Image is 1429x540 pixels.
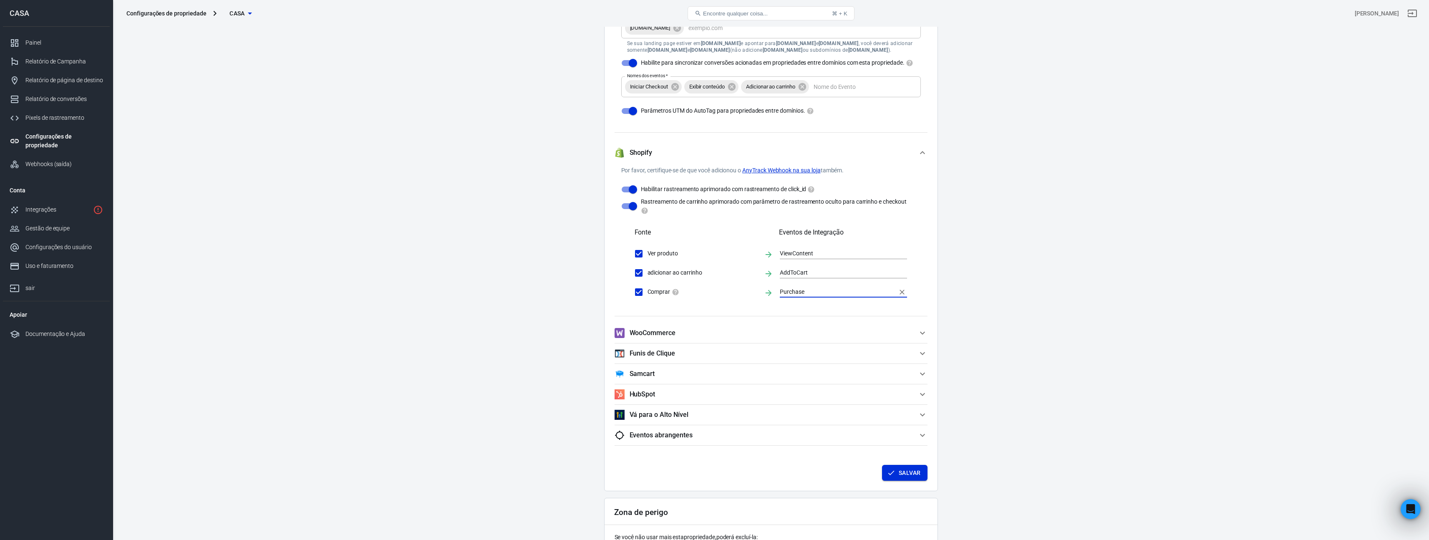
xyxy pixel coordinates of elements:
div: Adicionar ao carrinho [741,80,809,93]
font: Fonte [635,228,651,236]
button: ShopifyShopify [615,139,927,166]
div: ID da conta: xbAhXv6s [1355,9,1399,18]
font: Configurações do usuário [25,244,92,250]
font: Shopify [630,149,653,156]
font: Integrações [25,206,56,213]
font: Eventos de Integração [779,228,844,236]
font: HubSpot [630,390,655,398]
font: Apoiar [10,311,27,318]
div: Configurações de propriedade [126,9,207,18]
input: Comprar [780,287,895,297]
img: WooCommerce [615,328,625,338]
font: sair [25,285,35,291]
font: Vá para o Alto Nível [630,411,688,419]
font: [DOMAIN_NAME] [848,47,888,53]
font: [DOMAIN_NAME] [690,47,730,53]
font: ou subdomínios de [803,47,848,53]
font: (não adicione [730,47,763,53]
a: sair [1402,3,1422,23]
svg: Deixar esta opção desmarcada melhorará a precisão do rastreamento por meio da integração direta d... [672,288,679,296]
a: AnyTrack Webhook na sua loja [742,166,821,175]
font: e apontar para [741,40,776,46]
font: Uso e faturamento [25,262,73,269]
button: Encontre qualquer coisa...⌘ + K [688,6,854,20]
font: Painel [25,39,41,46]
font: Salvar [899,469,920,476]
svg: 1 rede ainda não verificada [93,205,103,215]
input: Exibir conteúdo [780,248,895,259]
font: Funis de Clique [630,349,675,357]
font: Zona de perigo [614,507,668,517]
a: Integrações [3,200,110,219]
span: CASA [229,8,245,19]
font: Documentação e Ajuda [25,331,85,337]
font: também. [821,167,844,174]
font: Webhooks (saída) [25,161,72,167]
font: WooCommerce [630,329,675,337]
a: Relatório de página de destino [3,71,110,90]
font: e [816,40,819,46]
img: Funis de Clique [615,348,625,358]
input: Nome do Evento [810,81,905,92]
font: Ver produto [648,250,678,257]
a: Webhooks (saída) [3,155,110,174]
font: Configurações de propriedade [25,133,72,149]
button: HubSpotHubSpot [615,384,927,404]
font: Comprar [648,288,670,295]
font: [DOMAIN_NAME] [763,47,803,53]
input: exemplo.com [685,23,905,33]
font: [DOMAIN_NAME] [648,47,688,53]
font: , você deverá adicionar somente [627,40,913,53]
input: Adicionar ao carrinho [780,267,895,278]
button: CASA [220,6,262,21]
font: Configurações de propriedade [126,10,207,17]
font: Adicionar ao carrinho [746,83,795,90]
font: Habilite para sincronizar conversões acionadas em propriedades entre domínios com esta propriedade. [641,59,905,66]
font: Samcart [630,370,655,378]
a: Pixels de rastreamento [3,109,110,127]
button: Eventos abrangentes [615,425,927,445]
img: Shopify [615,148,625,158]
font: Relatório de página de destino [25,77,103,83]
button: Vá para o Alto NívelVá para o Alto Nível [615,405,927,425]
font: Rastreamento de carrinho aprimorado com parâmetro de rastreamento oculto para carrinho e checkout [641,198,907,205]
font: [DOMAIN_NAME] [630,25,670,31]
font: [DOMAIN_NAME] [776,40,816,46]
button: Funis de CliqueFunis de Clique [615,343,927,363]
font: Nomes dos eventos [627,73,665,78]
font: [PERSON_NAME] [1355,10,1399,17]
font: Gestão de equipe [25,225,70,232]
font: Se sua landing page estiver em [627,40,701,46]
font: Conta [10,187,25,194]
font: [DOMAIN_NAME] [819,40,859,46]
a: Relatório de Campanha [3,52,110,71]
div: Iniciar Checkout [625,80,682,93]
a: Relatório de conversões [3,90,110,109]
font: Habilitar rastreamento aprimorado com rastreamento de click_id [641,186,806,192]
font: ). [888,47,892,53]
font: Relatório de conversões [25,96,87,102]
font: [DOMAIN_NAME] [701,40,741,46]
font: Exibir conteúdo [689,83,725,90]
img: Vá para o Alto Nível [615,410,625,420]
font: AnyTrack Webhook na sua loja [742,167,821,174]
button: Salvar [882,465,927,481]
font: Por favor, certifique-se de que você adicionou o [621,167,741,174]
a: Gestão de equipe [3,219,110,238]
font: adicionar ao carrinho [648,269,702,276]
button: SamcartSamcart [615,364,927,384]
div: Exibir conteúdo [684,80,738,93]
font: Pixels de rastreamento [25,114,84,121]
font: e [688,47,690,53]
a: Configurações do usuário [3,238,110,257]
font: Encontre qualquer coisa... [703,10,768,17]
a: Configurações de propriedade [3,127,110,155]
a: Painel [3,33,110,52]
font: Relatório de Campanha [25,58,86,65]
font: ⌘ + K [832,10,847,17]
a: sair [3,275,110,298]
iframe: Chat ao vivo do Intercom [1401,499,1421,519]
img: HubSpot [615,389,625,399]
font: Eventos abrangentes [630,431,693,439]
img: Samcart [615,369,625,379]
